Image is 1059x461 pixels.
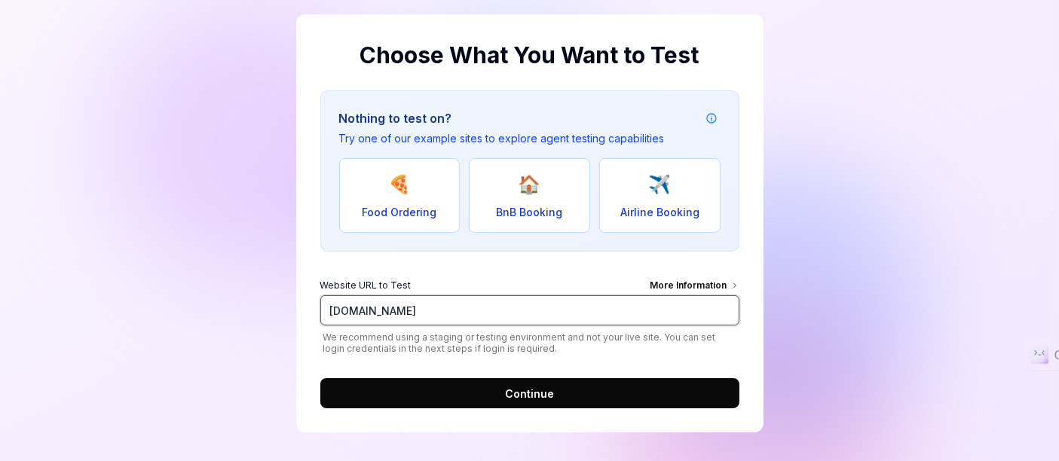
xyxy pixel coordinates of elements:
[320,295,739,325] input: Website URL to TestMore Information
[648,171,671,198] span: ✈️
[702,109,721,127] button: Example attribution information
[505,386,554,401] span: Continue
[320,38,739,72] h2: Choose What You Want to Test
[320,279,412,295] span: Website URL to Test
[388,171,411,198] span: 🍕
[518,171,540,198] span: 🏠
[469,158,590,233] button: 🏠BnB Booking
[620,204,699,220] span: Airline Booking
[362,204,436,220] span: Food Ordering
[650,279,739,295] div: More Information
[496,204,562,220] span: BnB Booking
[339,158,461,233] button: 🍕Food Ordering
[320,331,739,354] span: We recommend using a staging or testing environment and not your live site. You can set login cre...
[339,109,665,127] h3: Nothing to test on?
[320,378,739,408] button: Continue
[599,158,721,233] button: ✈️Airline Booking
[339,130,665,146] p: Try one of our example sites to explore agent testing capabilities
